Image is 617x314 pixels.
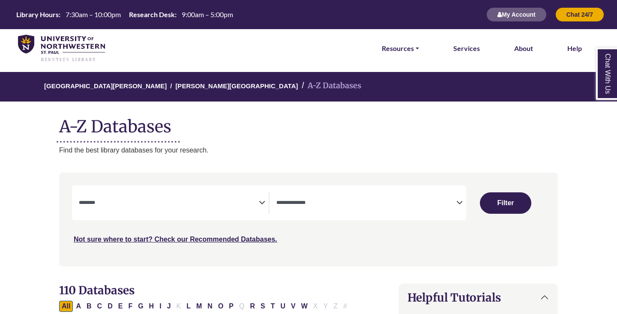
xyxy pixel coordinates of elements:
button: Filter Results W [299,301,310,312]
a: Resources [382,43,419,54]
a: About [514,43,533,54]
p: Find the best library databases for your research. [59,145,558,156]
button: Filter Results F [126,301,135,312]
button: Filter Results R [247,301,258,312]
button: Filter Results O [216,301,226,312]
span: 7:30am – 10:00pm [66,10,121,18]
a: Help [567,43,582,54]
nav: Search filters [59,173,558,266]
a: My Account [486,11,547,18]
th: Library Hours: [13,10,61,19]
button: Submit for Search Results [480,192,531,214]
button: Filter Results V [288,301,298,312]
button: Filter Results J [165,301,174,312]
button: My Account [486,7,547,22]
button: Filter Results I [157,301,164,312]
span: 110 Databases [59,283,135,297]
button: All [59,301,73,312]
button: Filter Results P [226,301,236,312]
button: Chat 24/7 [555,7,604,22]
button: Filter Results M [194,301,204,312]
a: [PERSON_NAME][GEOGRAPHIC_DATA] [175,81,298,90]
button: Filter Results B [84,301,94,312]
div: Alpha-list to filter by first letter of database name [59,302,350,309]
button: Filter Results E [116,301,126,312]
li: A-Z Databases [298,80,361,92]
img: library_home [18,35,105,63]
button: Filter Results D [105,301,115,312]
h1: A-Z Databases [59,110,558,136]
th: Research Desk: [126,10,177,19]
button: Filter Results A [73,301,84,312]
button: Filter Results H [147,301,157,312]
a: Chat 24/7 [555,11,604,18]
button: Helpful Tutorials [399,284,557,311]
a: Hours Today [13,10,237,20]
textarea: Search [79,200,259,207]
a: Not sure where to start? Check our Recommended Databases. [74,236,277,243]
button: Filter Results N [205,301,215,312]
span: 9:00am – 5:00pm [182,10,233,18]
button: Filter Results T [268,301,278,312]
button: Filter Results C [95,301,105,312]
button: Filter Results L [184,301,193,312]
textarea: Search [276,200,456,207]
a: Services [453,43,480,54]
button: Filter Results G [135,301,146,312]
table: Hours Today [13,10,237,18]
nav: breadcrumb [59,72,558,102]
button: Filter Results U [278,301,288,312]
a: [GEOGRAPHIC_DATA][PERSON_NAME] [44,81,167,90]
button: Filter Results S [258,301,268,312]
